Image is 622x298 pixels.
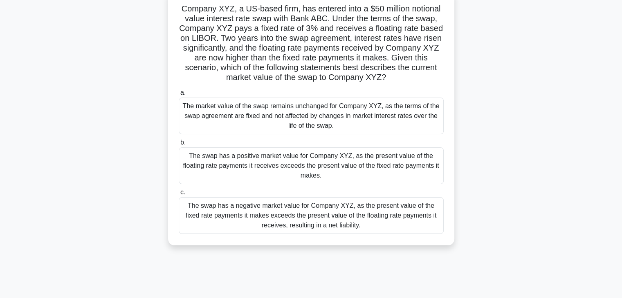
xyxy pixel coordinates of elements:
[180,89,186,96] span: a.
[179,147,444,184] div: The swap has a positive market value for Company XYZ, as the present value of the floating rate p...
[179,197,444,234] div: The swap has a negative market value for Company XYZ, as the present value of the fixed rate paym...
[179,98,444,134] div: The market value of the swap remains unchanged for Company XYZ, as the terms of the swap agreemen...
[180,139,186,146] span: b.
[178,4,445,83] h5: Company XYZ, a US-based firm, has entered into a $50 million notional value interest rate swap wi...
[180,189,185,196] span: c.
